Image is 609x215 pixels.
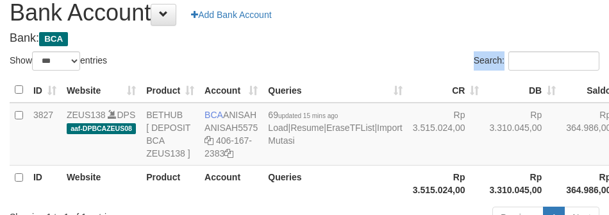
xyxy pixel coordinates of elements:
a: ZEUS138 [67,110,106,120]
th: Website [62,165,141,202]
a: Copy ANISAH5575 to clipboard [204,135,213,146]
span: BCA [204,110,223,120]
td: DPS [62,103,141,166]
label: Show entries [10,51,107,71]
th: Website: activate to sort column ascending [62,78,141,103]
th: Product: activate to sort column ascending [141,78,199,103]
td: BETHUB [ DEPOSIT BCA ZEUS138 ] [141,103,199,166]
td: 3827 [28,103,62,166]
th: ID [28,165,62,202]
th: DB: activate to sort column ascending [484,78,561,103]
span: | | | [268,110,402,146]
span: 69 [268,110,338,120]
span: BCA [39,32,68,46]
th: Queries [263,165,407,202]
a: Resume [290,123,324,133]
span: aaf-DPBCAZEUS08 [67,123,136,134]
th: Rp 3.515.024,00 [408,165,485,202]
span: updated 15 mins ago [278,112,338,119]
td: Rp 3.310.045,00 [484,103,561,166]
th: Rp 3.310.045,00 [484,165,561,202]
label: Search: [474,51,599,71]
a: ANISAH5575 [204,123,258,133]
th: Queries: activate to sort column ascending [263,78,407,103]
a: Import Mutasi [268,123,402,146]
a: EraseTFList [326,123,374,133]
td: Rp 3.515.024,00 [408,103,485,166]
a: Copy 4061672383 to clipboard [224,148,233,159]
h4: Bank: [10,32,599,45]
th: ID: activate to sort column ascending [28,78,62,103]
th: Account [199,165,263,202]
input: Search: [508,51,599,71]
th: Account: activate to sort column ascending [199,78,263,103]
a: Load [268,123,288,133]
a: Add Bank Account [183,4,279,26]
select: Showentries [32,51,80,71]
th: Product [141,165,199,202]
td: ANISAH 406-167-2383 [199,103,263,166]
th: CR: activate to sort column ascending [408,78,485,103]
